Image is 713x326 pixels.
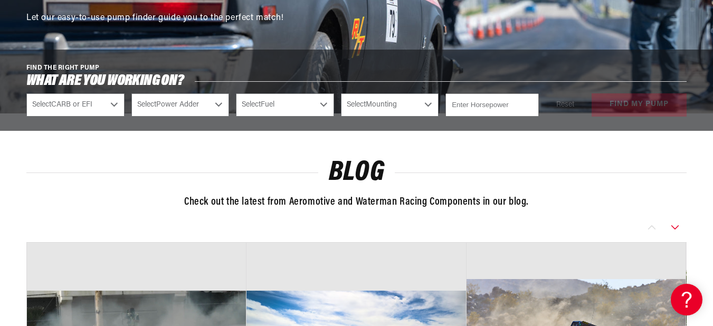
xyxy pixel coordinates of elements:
[26,65,100,71] span: FIND THE RIGHT PUMP
[26,93,125,117] select: CARB or EFI
[26,194,687,210] p: Check out the latest from Aeromotive and Waterman Racing Components in our blog.
[236,93,334,117] select: Fuel
[640,221,663,234] button: Slide left
[131,93,230,117] select: Power Adder
[341,93,439,117] select: Mounting
[445,93,539,117] input: Enter Horsepower
[26,12,385,25] p: Let our easy-to-use pump finder guide you to the perfect match!
[26,74,184,88] span: What are you working on?
[26,160,687,185] h2: Blog
[663,221,687,234] button: Slide right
